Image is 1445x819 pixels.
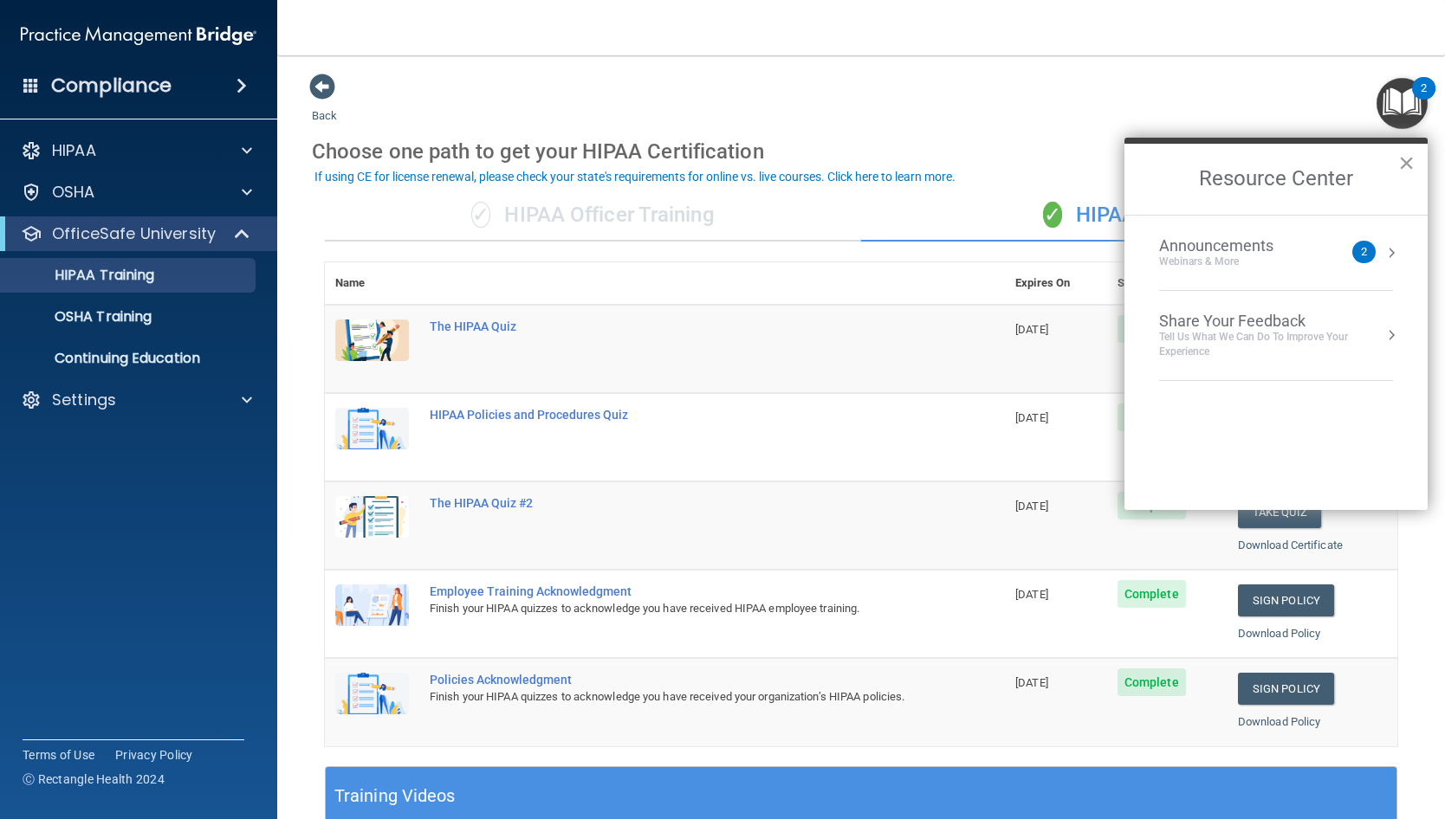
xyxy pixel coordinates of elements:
[861,190,1397,242] div: HIPAA Quizzes
[1238,673,1334,705] a: Sign Policy
[1238,538,1343,551] a: Download Certificate
[334,781,456,811] h5: Training Videos
[1015,500,1048,513] span: [DATE]
[21,182,252,203] a: OSHA
[1015,411,1048,424] span: [DATE]
[430,687,918,707] div: Finish your HIPAA quizzes to acknowledge you have received your organization’s HIPAA policies.
[1005,262,1107,305] th: Expires On
[1118,668,1186,696] span: Complete
[52,223,216,244] p: OfficeSafe University
[1118,580,1186,608] span: Complete
[430,673,918,687] div: Policies Acknowledgment
[1107,262,1228,305] th: Status
[430,408,918,422] div: HIPAA Policies and Procedures Quiz
[1159,312,1393,331] div: Share Your Feedback
[1238,584,1334,616] a: Sign Policy
[430,584,918,598] div: Employee Training Acknowledgment
[52,182,95,203] p: OSHA
[312,168,958,185] button: If using CE for license renewal, please check your state's requirements for online vs. live cours...
[1159,236,1308,255] div: Announcements
[1159,330,1393,359] div: Tell Us What We Can Do to Improve Your Experience
[21,140,252,161] a: HIPAA
[1159,255,1308,269] div: Webinars & More
[1015,676,1048,689] span: [DATE]
[1238,627,1321,640] a: Download Policy
[11,267,154,284] p: HIPAA Training
[312,126,1410,177] div: Choose one path to get your HIPAA Certification
[11,308,152,326] p: OSHA Training
[314,171,956,183] div: If using CE for license renewal, please check your state's requirements for online vs. live cours...
[115,746,193,764] a: Privacy Policy
[430,598,918,619] div: Finish your HIPAA quizzes to acknowledge you have received HIPAA employee training.
[23,746,94,764] a: Terms of Use
[1043,202,1062,228] span: ✓
[1124,138,1428,510] div: Resource Center
[1421,88,1427,111] div: 2
[471,202,490,228] span: ✓
[21,18,256,53] img: PMB logo
[1124,144,1428,215] h2: Resource Center
[1377,78,1428,129] button: Open Resource Center, 2 new notifications
[1015,588,1048,601] span: [DATE]
[1118,315,1186,343] span: Complete
[325,190,861,242] div: HIPAA Officer Training
[325,262,419,305] th: Name
[23,771,165,788] span: Ⓒ Rectangle Health 2024
[52,140,96,161] p: HIPAA
[21,390,252,410] a: Settings
[312,88,337,122] a: Back
[11,350,248,367] p: Continuing Education
[1118,492,1186,519] span: Complete
[1398,149,1415,177] button: Close
[1118,403,1186,431] span: Complete
[1238,496,1321,528] button: Take Quiz
[52,390,116,410] p: Settings
[51,74,172,98] h4: Compliance
[1015,323,1048,336] span: [DATE]
[1238,715,1321,728] a: Download Policy
[430,319,918,333] div: The HIPAA Quiz
[21,223,251,244] a: OfficeSafe University
[430,496,918,510] div: The HIPAA Quiz #2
